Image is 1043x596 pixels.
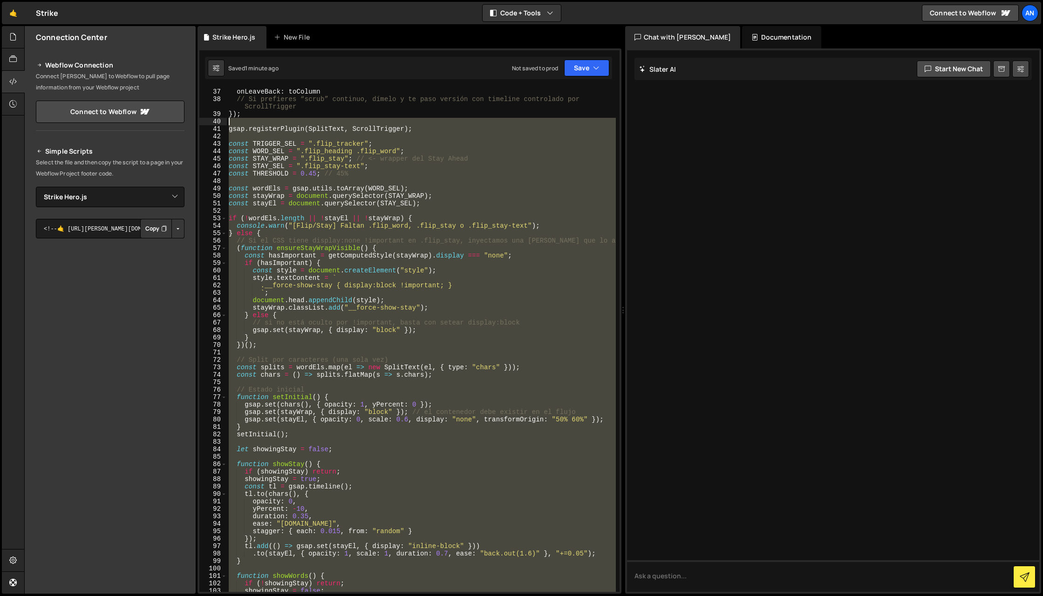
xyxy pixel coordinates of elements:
div: 81 [199,423,227,431]
div: Button group with nested dropdown [140,219,184,238]
div: 80 [199,416,227,423]
div: 51 [199,200,227,207]
div: 89 [199,483,227,490]
div: 95 [199,528,227,535]
div: 79 [199,408,227,416]
button: Save [564,60,609,76]
div: 76 [199,386,227,393]
div: 61 [199,274,227,282]
div: 59 [199,259,227,267]
h2: Simple Scripts [36,146,184,157]
div: 94 [199,520,227,528]
div: 46 [199,163,227,170]
div: 102 [199,580,227,587]
div: 43 [199,140,227,148]
div: 57 [199,244,227,252]
div: 99 [199,557,227,565]
div: 68 [199,326,227,334]
div: 63 [199,289,227,297]
a: An [1022,5,1038,21]
div: 42 [199,133,227,140]
div: 65 [199,304,227,312]
div: 75 [199,379,227,386]
div: 100 [199,565,227,572]
div: 40 [199,118,227,125]
button: Copy [140,219,172,238]
div: 1 minute ago [245,64,279,72]
div: 56 [199,237,227,244]
iframe: YouTube video player [36,344,185,427]
div: 101 [199,572,227,580]
div: 38 [199,95,227,110]
div: 86 [199,461,227,468]
iframe: YouTube video player [36,254,185,338]
div: 98 [199,550,227,557]
p: Connect [PERSON_NAME] to Webflow to pull page information from your Webflow project [36,71,184,93]
div: 39 [199,110,227,118]
div: 62 [199,282,227,289]
div: Documentation [742,26,821,48]
div: New File [274,33,313,42]
div: 72 [199,356,227,364]
p: Select the file and then copy the script to a page in your Webflow Project footer code. [36,157,184,179]
div: 69 [199,334,227,341]
div: 87 [199,468,227,475]
div: 60 [199,267,227,274]
div: 88 [199,475,227,483]
div: 82 [199,431,227,438]
a: Connect to Webflow [36,101,184,123]
div: 54 [199,222,227,230]
button: Code + Tools [483,5,561,21]
div: 70 [199,341,227,349]
div: Chat with [PERSON_NAME] [625,26,741,48]
div: 84 [199,446,227,453]
div: 77 [199,393,227,401]
div: 44 [199,148,227,155]
div: 58 [199,252,227,259]
div: 66 [199,312,227,319]
div: 52 [199,207,227,215]
h2: Connection Center [36,32,107,42]
h2: Webflow Connection [36,60,184,71]
textarea: <!--🤙 [URL][PERSON_NAME][DOMAIN_NAME]> <script>document.addEventListener("DOMContentLoaded", func... [36,219,184,238]
div: 45 [199,155,227,163]
div: 74 [199,371,227,379]
div: 92 [199,505,227,513]
div: 50 [199,192,227,200]
div: 90 [199,490,227,498]
h2: Slater AI [639,65,676,74]
div: 64 [199,297,227,304]
div: 83 [199,438,227,446]
div: 49 [199,185,227,192]
div: 41 [199,125,227,133]
div: 85 [199,453,227,461]
div: 48 [199,177,227,185]
div: 91 [199,498,227,505]
div: 96 [199,535,227,542]
div: Saved [228,64,279,72]
div: 67 [199,319,227,326]
button: Start new chat [917,61,991,77]
div: Strike Hero.js [212,33,255,42]
a: 🤙 [2,2,25,24]
div: 37 [199,88,227,95]
div: 93 [199,513,227,520]
a: Connect to Webflow [922,5,1019,21]
div: 78 [199,401,227,408]
div: 103 [199,587,227,595]
div: 71 [199,349,227,356]
div: 97 [199,542,227,550]
div: Strike [36,7,58,19]
div: Not saved to prod [512,64,559,72]
div: 55 [199,230,227,237]
div: 73 [199,364,227,371]
div: 47 [199,170,227,177]
div: 53 [199,215,227,222]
